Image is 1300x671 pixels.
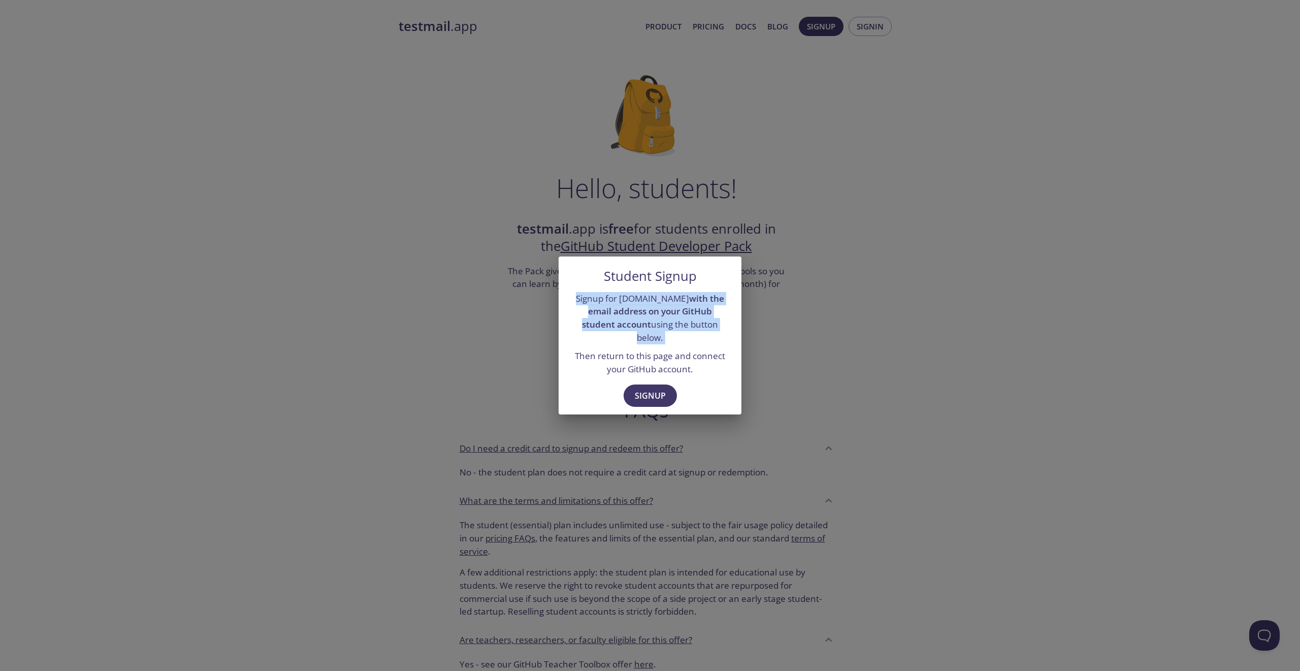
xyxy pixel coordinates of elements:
p: Signup for [DOMAIN_NAME] using the button below. [571,292,729,344]
span: Signup [635,389,666,403]
strong: with the email address on your GitHub student account [582,293,724,330]
button: Signup [624,385,677,407]
p: Then return to this page and connect your GitHub account. [571,349,729,375]
h5: Student Signup [604,269,697,284]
